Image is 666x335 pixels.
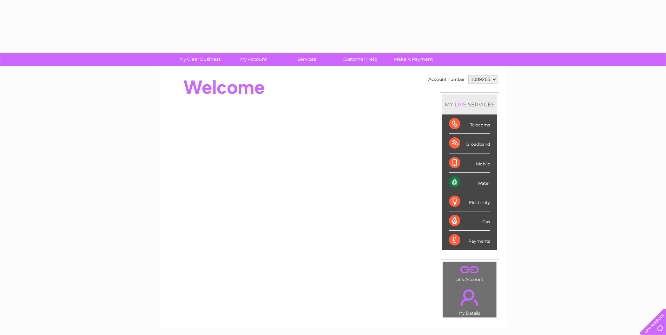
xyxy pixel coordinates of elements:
a: Customer Help [331,53,389,66]
div: Electricity [449,192,490,211]
a: . [444,264,495,276]
a: Services [278,53,336,66]
div: Broadband [449,134,490,153]
a: Make A Payment [384,53,442,66]
div: Mobile [449,153,490,173]
td: Link Account [442,262,497,284]
div: LIVE [453,101,468,108]
a: . [444,285,495,310]
div: Water [449,173,490,192]
div: Payments [449,231,490,250]
td: My Details [442,283,497,318]
div: Gas [449,211,490,231]
a: My Account [224,53,282,66]
div: Telecoms [449,114,490,134]
a: My Clear Business [171,53,229,66]
td: Account number [427,73,467,85]
div: MY SERVICES [442,94,497,114]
